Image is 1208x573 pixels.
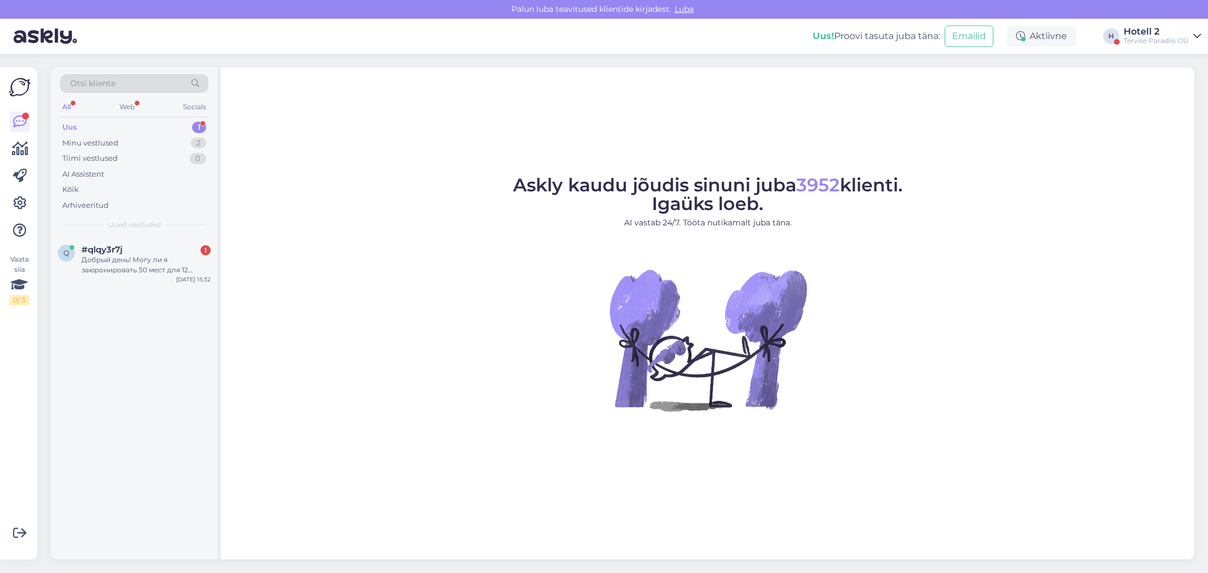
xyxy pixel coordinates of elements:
[671,4,697,14] span: Luba
[63,249,69,257] span: q
[181,100,208,114] div: Socials
[62,184,79,195] div: Kõik
[1124,27,1189,36] div: Hotell 2
[108,220,161,230] span: Uued vestlused
[1124,27,1201,45] a: Hotell 2Tervise Paradiis OÜ
[62,138,118,149] div: Minu vestlused
[62,200,109,211] div: Arhiveeritud
[945,25,993,47] button: Emailid
[513,217,903,229] p: AI vastab 24/7. Tööta nutikamalt juba täna.
[606,238,810,442] img: No Chat active
[70,78,116,89] span: Otsi kliente
[176,275,211,284] div: [DATE] 15:32
[82,245,122,255] span: #qlqy3r7j
[60,100,73,114] div: All
[1124,36,1189,45] div: Tervise Paradiis OÜ
[192,122,206,133] div: 1
[82,255,211,275] div: Добрый день! Могу ли я заюронировать 50 мест для 12 классов на 17 - 18 декабря?
[796,174,840,196] span: 3952
[62,169,104,180] div: AI Assistent
[62,122,77,133] div: Uus
[9,76,31,98] img: Askly Logo
[9,254,29,305] div: Vaata siia
[1007,26,1076,46] div: Aktiivne
[191,138,206,149] div: 2
[9,295,29,305] div: 0 / 3
[1103,28,1119,44] div: H
[513,174,903,215] span: Askly kaudu jõudis sinuni juba klienti. Igaüks loeb.
[813,29,940,43] div: Proovi tasuta juba täna:
[117,100,137,114] div: Web
[62,153,118,164] div: Tiimi vestlused
[813,31,834,41] b: Uus!
[200,245,211,255] div: 1
[190,153,206,164] div: 0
